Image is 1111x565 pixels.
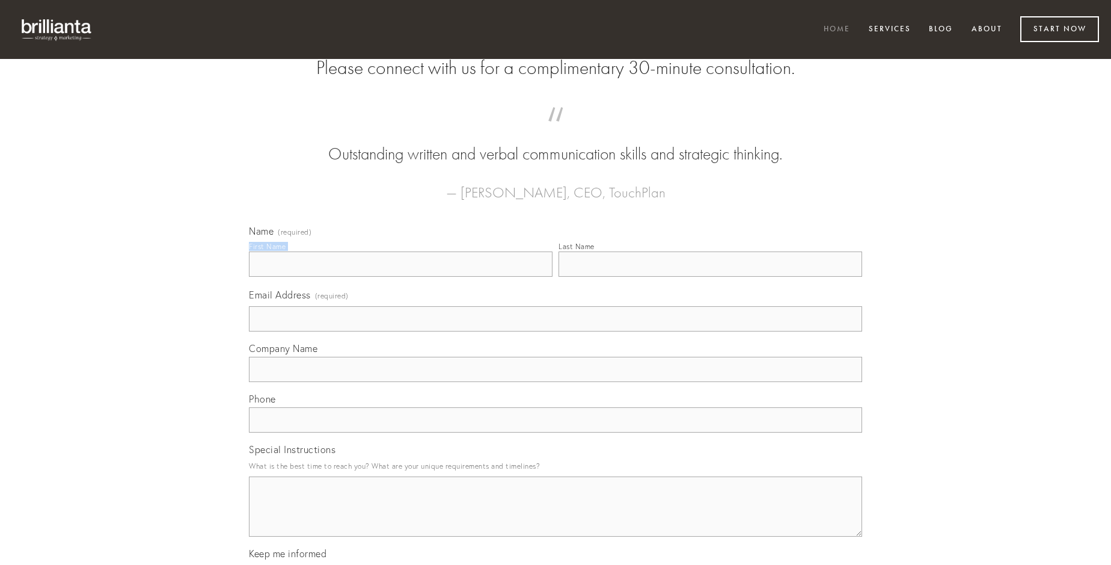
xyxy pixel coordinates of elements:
[249,225,274,237] span: Name
[816,20,858,40] a: Home
[278,229,311,236] span: (required)
[964,20,1010,40] a: About
[249,342,317,354] span: Company Name
[268,119,843,166] blockquote: Outstanding written and verbal communication skills and strategic thinking.
[921,20,961,40] a: Blog
[268,166,843,205] figcaption: — [PERSON_NAME], CEO, TouchPlan
[315,288,349,304] span: (required)
[12,12,102,47] img: brillianta - research, strategy, marketing
[268,119,843,143] span: “
[861,20,919,40] a: Services
[249,242,286,251] div: First Name
[249,548,326,560] span: Keep me informed
[559,242,595,251] div: Last Name
[249,57,862,79] h2: Please connect with us for a complimentary 30-minute consultation.
[249,443,335,455] span: Special Instructions
[249,289,311,301] span: Email Address
[1020,16,1099,42] a: Start Now
[249,458,862,474] p: What is the best time to reach you? What are your unique requirements and timelines?
[249,393,276,405] span: Phone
